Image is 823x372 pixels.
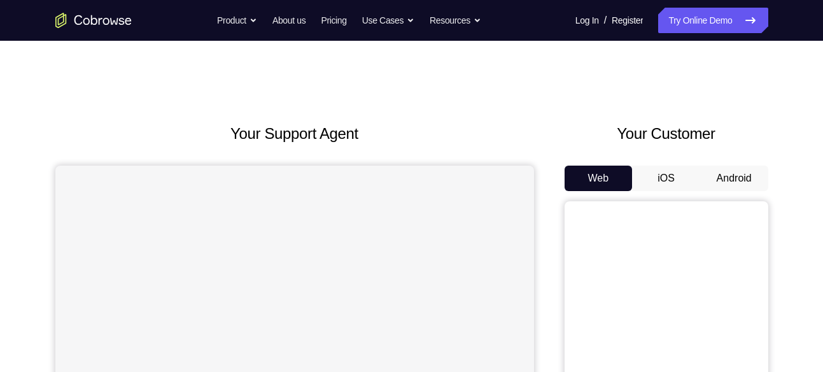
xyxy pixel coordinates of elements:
[700,166,768,191] button: Android
[575,8,599,33] a: Log In
[658,8,768,33] a: Try Online Demo
[565,166,633,191] button: Web
[362,8,414,33] button: Use Cases
[217,8,257,33] button: Product
[612,8,643,33] a: Register
[632,166,700,191] button: iOS
[55,122,534,145] h2: Your Support Agent
[565,122,768,145] h2: Your Customer
[430,8,481,33] button: Resources
[272,8,306,33] a: About us
[604,13,607,28] span: /
[55,13,132,28] a: Go to the home page
[321,8,346,33] a: Pricing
